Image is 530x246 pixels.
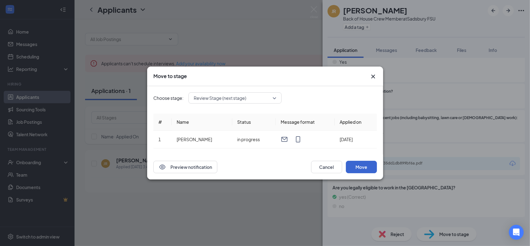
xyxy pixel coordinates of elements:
[153,95,183,101] span: Choose stage:
[369,73,377,80] svg: Cross
[153,161,217,173] button: EyePreview notification
[232,114,275,131] th: Status
[294,136,302,143] svg: MobileSms
[194,93,246,103] span: Review Stage (next stage)
[311,161,342,173] button: Cancel
[334,114,377,131] th: Applied on
[232,131,275,148] td: in progress
[159,163,166,171] svg: Eye
[346,161,377,173] button: Move
[171,131,232,148] td: [PERSON_NAME]
[153,114,172,131] th: #
[334,131,377,148] td: [DATE]
[171,114,232,131] th: Name
[509,225,524,240] div: Open Intercom Messenger
[369,73,377,80] button: Close
[281,136,288,143] svg: Email
[276,114,335,131] th: Message format
[153,73,187,80] h3: Move to stage
[158,137,161,142] span: 1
